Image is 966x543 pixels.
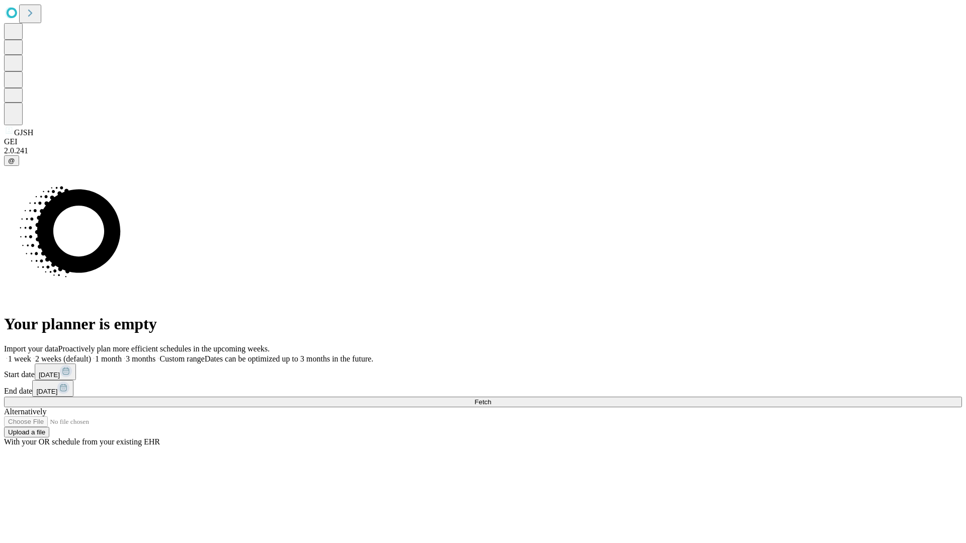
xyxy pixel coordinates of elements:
span: @ [8,157,15,164]
span: Import your data [4,344,58,353]
span: Dates can be optimized up to 3 months in the future. [205,354,373,363]
span: GJSH [14,128,33,137]
span: 2 weeks (default) [35,354,91,363]
div: 2.0.241 [4,146,962,155]
span: 1 week [8,354,31,363]
span: [DATE] [39,371,60,379]
span: 1 month [95,354,122,363]
span: 3 months [126,354,155,363]
div: GEI [4,137,962,146]
button: Fetch [4,397,962,407]
button: [DATE] [32,380,73,397]
h1: Your planner is empty [4,315,962,333]
span: [DATE] [36,388,57,395]
span: Fetch [474,398,491,406]
span: Alternatively [4,407,46,416]
button: @ [4,155,19,166]
button: Upload a file [4,427,49,437]
div: End date [4,380,962,397]
button: [DATE] [35,364,76,380]
span: With your OR schedule from your existing EHR [4,437,160,446]
span: Proactively plan more efficient schedules in the upcoming weeks. [58,344,270,353]
div: Start date [4,364,962,380]
span: Custom range [159,354,204,363]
